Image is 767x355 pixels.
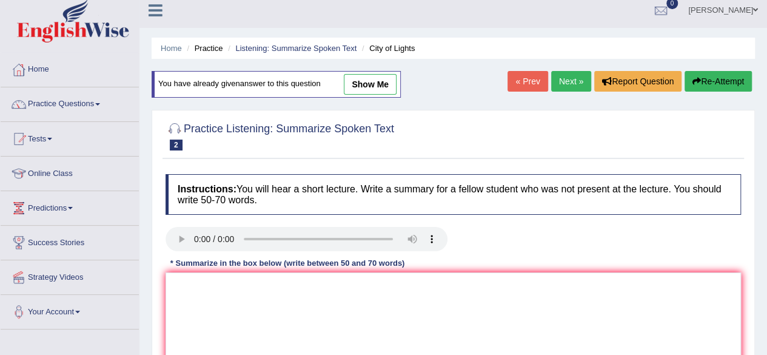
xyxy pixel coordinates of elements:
a: Tests [1,122,139,152]
b: Instructions: [178,184,236,194]
button: Re-Attempt [685,71,752,92]
a: Home [1,53,139,83]
li: Practice [184,42,223,54]
a: Online Class [1,157,139,187]
h4: You will hear a short lecture. Write a summary for a fellow student who was not present at the le... [166,174,741,215]
a: Success Stories [1,226,139,256]
a: Listening: Summarize Spoken Text [235,44,357,53]
a: Your Account [1,295,139,325]
a: « Prev [507,71,548,92]
a: Home [161,44,182,53]
a: Predictions [1,191,139,221]
button: Report Question [594,71,682,92]
a: show me [344,74,397,95]
span: 2 [170,140,183,150]
li: City of Lights [359,42,415,54]
div: You have already given answer to this question [152,71,401,98]
h2: Practice Listening: Summarize Spoken Text [166,120,394,150]
div: * Summarize in the box below (write between 50 and 70 words) [166,257,409,269]
a: Strategy Videos [1,260,139,291]
a: Practice Questions [1,87,139,118]
a: Next » [551,71,591,92]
